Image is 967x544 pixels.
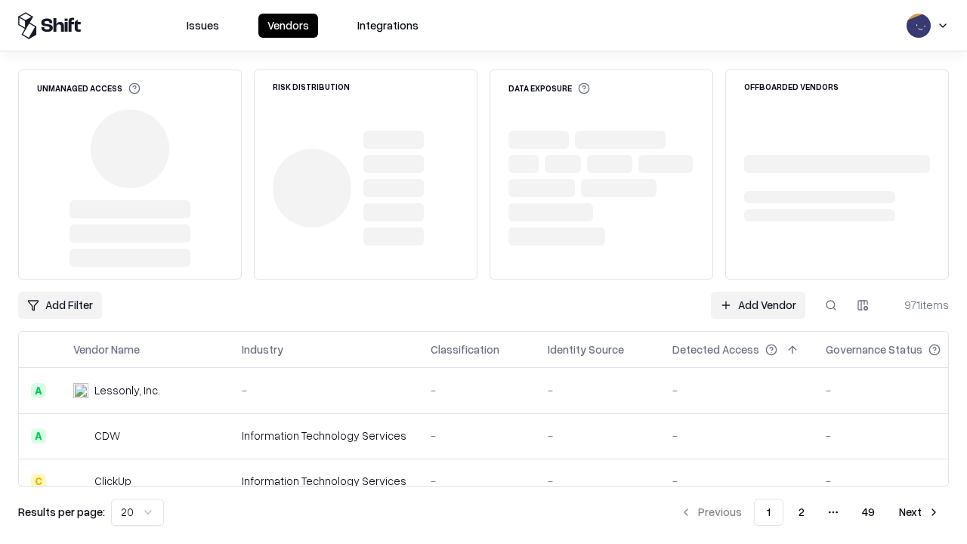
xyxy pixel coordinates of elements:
[888,297,949,313] div: 971 items
[431,342,499,357] div: Classification
[31,428,46,444] div: A
[73,474,88,489] img: ClickUp
[744,82,839,91] div: Offboarded Vendors
[242,428,406,444] div: Information Technology Services
[242,342,283,357] div: Industry
[31,474,46,489] div: C
[548,428,648,444] div: -
[711,292,805,319] a: Add Vendor
[890,499,949,526] button: Next
[548,382,648,398] div: -
[672,342,759,357] div: Detected Access
[273,82,350,91] div: Risk Distribution
[826,473,965,489] div: -
[18,504,105,520] p: Results per page:
[850,499,887,526] button: 49
[754,499,783,526] button: 1
[242,473,406,489] div: Information Technology Services
[826,382,965,398] div: -
[94,382,160,398] div: Lessonly, Inc.
[672,382,802,398] div: -
[73,383,88,398] img: Lessonly, Inc.
[258,14,318,38] button: Vendors
[548,473,648,489] div: -
[242,382,406,398] div: -
[431,473,524,489] div: -
[178,14,228,38] button: Issues
[672,428,802,444] div: -
[94,428,120,444] div: CDW
[431,382,524,398] div: -
[348,14,428,38] button: Integrations
[826,428,965,444] div: -
[671,499,949,526] nav: pagination
[73,342,140,357] div: Vendor Name
[826,342,922,357] div: Governance Status
[31,383,46,398] div: A
[431,428,524,444] div: -
[18,292,102,319] button: Add Filter
[94,473,131,489] div: ClickUp
[672,473,802,489] div: -
[548,342,624,357] div: Identity Source
[73,428,88,444] img: CDW
[37,82,141,94] div: Unmanaged Access
[508,82,590,94] div: Data Exposure
[786,499,817,526] button: 2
